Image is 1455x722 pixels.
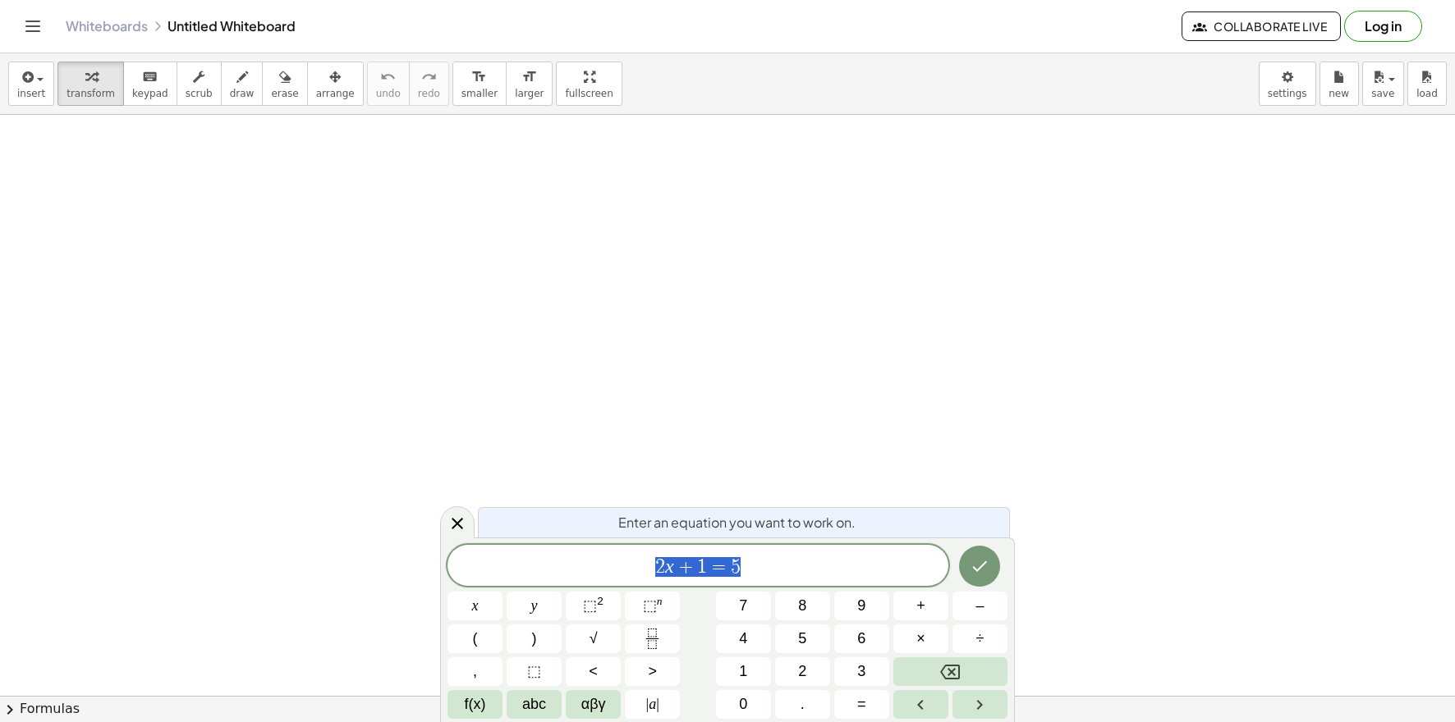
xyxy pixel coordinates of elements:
i: format_size [471,67,487,87]
sup: n [657,595,663,607]
button: Toggle navigation [20,13,46,39]
button: load [1407,62,1447,106]
span: insert [17,88,45,99]
button: fullscreen [556,62,622,106]
button: save [1362,62,1404,106]
span: 8 [798,595,806,617]
span: . [801,693,805,715]
button: Squared [566,592,621,620]
button: new [1320,62,1359,106]
button: keyboardkeypad [123,62,177,106]
i: redo [421,67,437,87]
button: Greek alphabet [566,690,621,719]
a: Whiteboards [66,18,148,34]
span: = [857,693,866,715]
button: Absolute value [625,690,680,719]
button: insert [8,62,54,106]
span: 5 [798,628,806,650]
button: Placeholder [507,657,562,686]
span: redo [418,88,440,99]
button: scrub [177,62,222,106]
button: y [507,592,562,620]
span: 9 [857,595,865,617]
button: 5 [775,624,830,653]
button: Backspace [893,657,1007,686]
i: keyboard [142,67,158,87]
button: Square root [566,624,621,653]
span: | [656,696,659,712]
span: 2 [798,660,806,683]
span: | [646,696,649,712]
span: × [916,628,925,650]
span: > [648,660,657,683]
span: 2 [655,557,665,577]
span: , [473,660,477,683]
button: Equals [834,690,889,719]
button: Left arrow [893,690,948,719]
span: smaller [461,88,498,99]
span: αβγ [581,693,606,715]
span: f(x) [465,693,486,715]
button: Plus [893,592,948,620]
button: Alphabet [507,690,562,719]
button: 4 [716,624,771,653]
button: Fraction [625,624,680,653]
button: ( [448,624,503,653]
span: scrub [186,88,213,99]
button: ) [507,624,562,653]
span: new [1329,88,1349,99]
span: transform [67,88,115,99]
button: Times [893,624,948,653]
button: 1 [716,657,771,686]
span: ⬚ [527,660,541,683]
button: erase [262,62,307,106]
button: Superscript [625,592,680,620]
span: arrange [316,88,355,99]
span: √ [590,628,598,650]
button: Collaborate Live [1182,11,1341,41]
button: x [448,592,503,620]
span: + [674,557,698,577]
button: draw [221,62,264,106]
span: 1 [739,660,747,683]
button: Log in [1344,11,1422,42]
button: 0 [716,690,771,719]
button: 3 [834,657,889,686]
span: a [646,693,659,715]
button: undoundo [367,62,410,106]
button: Right arrow [952,690,1007,719]
span: undo [376,88,401,99]
button: . [775,690,830,719]
span: 4 [739,628,747,650]
button: 8 [775,592,830,620]
span: – [975,595,984,617]
span: draw [230,88,255,99]
span: keypad [132,88,168,99]
span: ) [532,628,537,650]
button: Done [959,546,1000,587]
button: Minus [952,592,1007,620]
button: Greater than [625,657,680,686]
span: 6 [857,628,865,650]
span: Collaborate Live [1196,19,1327,34]
button: redoredo [409,62,449,106]
button: 6 [834,624,889,653]
span: + [916,595,925,617]
span: 1 [697,557,707,577]
span: ⬚ [643,597,657,614]
button: format_sizesmaller [452,62,507,106]
span: ⬚ [583,597,597,614]
var: x [665,555,674,577]
span: 3 [857,660,865,683]
span: x [472,595,479,617]
span: 0 [739,693,747,715]
button: settings [1259,62,1316,106]
button: arrange [307,62,364,106]
span: erase [271,88,298,99]
span: abc [522,693,546,715]
span: = [707,557,731,577]
button: 7 [716,592,771,620]
span: 7 [739,595,747,617]
button: 9 [834,592,889,620]
i: undo [380,67,396,87]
